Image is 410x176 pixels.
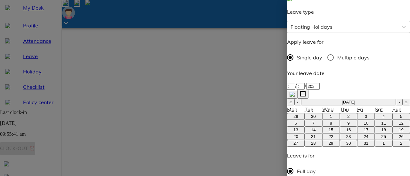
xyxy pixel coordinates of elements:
abbr: October 27, 2025 [293,141,298,146]
button: « [287,99,294,105]
abbr: October 28, 2025 [311,141,316,146]
abbr: October 21, 2025 [311,134,316,139]
button: October 12, 2025 [392,120,410,126]
abbr: November 2, 2025 [400,141,402,146]
button: October 4, 2025 [375,113,392,120]
abbr: October 18, 2025 [381,127,386,132]
div: daytype [287,51,410,64]
p: Leave is for [287,152,322,159]
abbr: October 11, 2025 [381,121,386,126]
button: [DATE] [301,99,396,105]
abbr: Monday [287,106,297,112]
button: October 11, 2025 [375,120,392,126]
span: / [295,83,297,89]
abbr: November 1, 2025 [382,141,385,146]
button: October 15, 2025 [322,126,340,133]
button: October 9, 2025 [340,120,357,126]
abbr: Wednesday [322,106,334,112]
button: October 24, 2025 [357,133,375,140]
abbr: October 30, 2025 [346,141,351,146]
button: October 23, 2025 [340,133,357,140]
abbr: Saturday [375,106,383,112]
button: November 1, 2025 [375,140,392,147]
abbr: September 30, 2025 [311,114,316,119]
button: October 28, 2025 [305,140,322,147]
abbr: Thursday [340,106,349,112]
abbr: October 16, 2025 [346,127,351,132]
p: Leave type [287,8,410,16]
abbr: October 4, 2025 [382,114,385,119]
button: October 19, 2025 [392,126,410,133]
abbr: October 31, 2025 [364,141,368,146]
button: October 3, 2025 [357,113,375,120]
button: September 30, 2025 [305,113,322,120]
abbr: October 2, 2025 [347,114,349,119]
button: October 14, 2025 [305,126,322,133]
button: October 16, 2025 [340,126,357,133]
button: » [403,99,410,105]
span: Your leave date [287,70,324,76]
abbr: October 13, 2025 [293,127,298,132]
abbr: October 20, 2025 [293,134,298,139]
abbr: October 10, 2025 [364,121,368,126]
abbr: October 8, 2025 [330,121,332,126]
button: October 31, 2025 [357,140,375,147]
button: October 27, 2025 [287,140,305,147]
input: -- [297,83,305,90]
button: October 8, 2025 [322,120,340,126]
input: ---- [306,83,320,90]
abbr: October 6, 2025 [295,121,297,126]
button: October 20, 2025 [287,133,305,140]
abbr: September 29, 2025 [293,114,298,119]
abbr: October 29, 2025 [329,141,333,146]
abbr: October 17, 2025 [364,127,368,132]
abbr: October 25, 2025 [381,134,386,139]
button: October 17, 2025 [357,126,375,133]
button: October 29, 2025 [322,140,340,147]
span: / [305,83,306,89]
abbr: October 14, 2025 [311,127,316,132]
abbr: October 3, 2025 [365,114,367,119]
img: clearIcon.00697547.svg [290,92,295,97]
button: October 26, 2025 [392,133,410,140]
abbr: October 26, 2025 [399,134,404,139]
button: ‹ [294,99,301,105]
button: October 22, 2025 [322,133,340,140]
abbr: October 23, 2025 [346,134,351,139]
span: Multiple days [337,54,370,61]
span: Apply leave for [287,39,324,45]
div: Floating Holidays [291,23,332,31]
button: October 10, 2025 [357,120,375,126]
abbr: Sunday [392,106,401,112]
abbr: October 19, 2025 [399,127,404,132]
abbr: October 9, 2025 [347,121,349,126]
button: September 29, 2025 [287,113,305,120]
abbr: October 15, 2025 [329,127,333,132]
abbr: October 7, 2025 [312,121,315,126]
button: October 13, 2025 [287,126,305,133]
abbr: October 1, 2025 [330,114,332,119]
button: October 7, 2025 [305,120,322,126]
span: Full day [297,167,316,175]
abbr: October 5, 2025 [400,114,402,119]
button: October 30, 2025 [340,140,357,147]
button: October 25, 2025 [375,133,392,140]
button: October 21, 2025 [305,133,322,140]
button: October 1, 2025 [322,113,340,120]
button: October 2, 2025 [340,113,357,120]
span: Single day [297,54,322,61]
abbr: October 22, 2025 [329,134,333,139]
button: October 18, 2025 [375,126,392,133]
abbr: October 24, 2025 [364,134,368,139]
abbr: October 12, 2025 [399,121,404,126]
button: October 5, 2025 [392,113,410,120]
button: › [396,99,402,105]
input: -- [287,83,295,90]
abbr: Tuesday [305,106,313,112]
button: November 2, 2025 [392,140,410,147]
button: October 6, 2025 [287,120,305,126]
abbr: Friday [357,106,363,112]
